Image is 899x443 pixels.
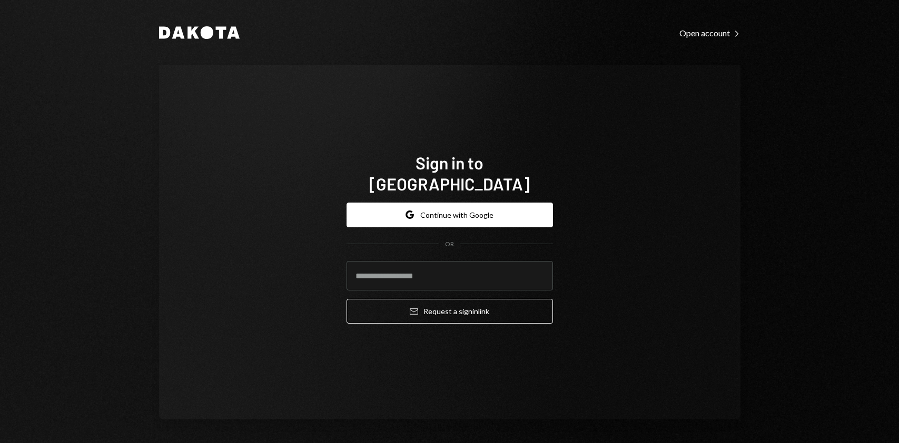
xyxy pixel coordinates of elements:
div: Open account [679,28,740,38]
div: OR [445,240,454,249]
button: Request a signinlink [347,299,553,324]
button: Continue with Google [347,203,553,227]
h1: Sign in to [GEOGRAPHIC_DATA] [347,152,553,194]
a: Open account [679,27,740,38]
